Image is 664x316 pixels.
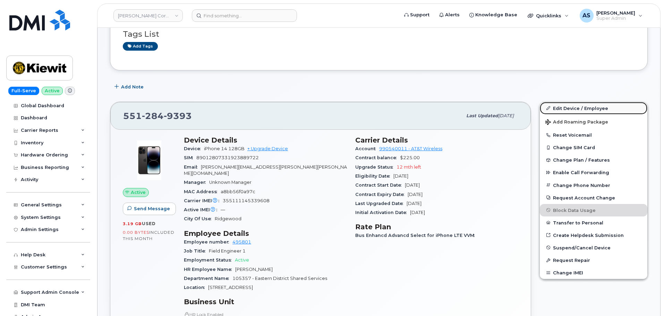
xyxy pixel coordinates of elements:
a: Alerts [434,8,465,22]
span: [DATE] [407,201,422,206]
button: Enable Call Forwarding [540,166,647,179]
button: Add Note [110,81,150,93]
span: Employee number [184,239,232,245]
button: Change Phone Number [540,179,647,191]
span: used [142,221,156,226]
span: [STREET_ADDRESS] [208,285,253,290]
button: Transfer to Personal [540,216,647,229]
span: [DATE] [408,192,423,197]
span: Job Title [184,248,209,254]
span: [PERSON_NAME] [596,10,635,16]
span: [DATE] [393,173,408,179]
span: 12 mth left [397,164,421,170]
span: Manager [184,180,209,185]
a: 990540011 - AT&T Wireless [379,146,442,151]
span: [DATE] [410,210,425,215]
span: Upgrade Status [355,164,397,170]
div: Alexander Strull [575,9,647,23]
span: AS [582,11,590,20]
span: Field Engineer 1 [209,248,246,254]
span: Contract Expiry Date [355,192,408,197]
button: Change Plan / Features [540,154,647,166]
span: Department Name [184,276,232,281]
span: Carrier IMEI [184,198,223,203]
input: Find something... [192,9,297,22]
span: Location [184,285,208,290]
span: [DATE] [405,182,420,188]
a: 495801 [232,239,251,245]
span: Ridgewood [215,216,241,221]
span: Alerts [445,11,460,18]
span: HR Employee Name [184,267,235,272]
span: 105357 - Eastern District Shared Services [232,276,327,281]
h3: Carrier Details [355,136,518,144]
a: Create Helpdesk Submission [540,229,647,241]
span: Add Note [121,84,144,90]
span: 284 [142,111,164,121]
span: iPhone 14 128GB [204,146,245,151]
span: 0.00 Bytes [123,230,149,235]
span: Eligibility Date [355,173,393,179]
a: + Upgrade Device [247,146,288,151]
span: Unknown Manager [209,180,252,185]
span: Initial Activation Date [355,210,410,215]
span: Change Plan / Features [553,157,610,163]
span: Support [410,11,429,18]
a: Edit Device / Employee [540,102,647,114]
iframe: Messenger Launcher [634,286,659,311]
button: Add Roaming Package [540,114,647,129]
span: — [221,207,225,212]
button: Send Message [123,203,176,215]
span: Last updated [466,113,498,118]
span: [DATE] [498,113,514,118]
span: Device [184,146,204,151]
button: Suspend/Cancel Device [540,241,647,254]
span: Contract Start Date [355,182,405,188]
span: 9393 [164,111,192,121]
img: image20231002-3703462-njx0qo.jpeg [128,139,170,181]
span: Add Roaming Package [545,119,608,126]
button: Block Data Usage [540,204,647,216]
button: Change IMEI [540,266,647,279]
h3: Business Unit [184,298,347,306]
div: Quicklinks [523,9,573,23]
span: 355111145339608 [223,198,270,203]
a: Support [399,8,434,22]
span: 3.19 GB [123,221,142,226]
span: [PERSON_NAME] [235,267,273,272]
span: Send Message [134,205,170,212]
h3: Employee Details [184,229,347,238]
button: Request Account Change [540,191,647,204]
span: a8bb56f0a97c [221,189,255,194]
span: $225.00 [400,155,420,160]
button: Reset Voicemail [540,129,647,141]
h3: Rate Plan [355,223,518,231]
a: Knowledge Base [465,8,522,22]
span: Super Admin [596,16,635,21]
span: MAC Address [184,189,221,194]
a: Kiewit Corporation [113,9,183,22]
span: Bus Enhancd Advancd Select for iPhone LTE VVM [355,233,478,238]
span: 89012807331923889722 [196,155,259,160]
span: Suspend/Cancel Device [553,245,611,250]
span: City Of Use [184,216,215,221]
a: Add tags [123,42,158,51]
span: 551 [123,111,192,121]
button: Request Repair [540,254,647,266]
span: [PERSON_NAME][EMAIL_ADDRESS][PERSON_NAME][PERSON_NAME][DOMAIN_NAME] [184,164,347,176]
span: Knowledge Base [475,11,517,18]
button: Change SIM Card [540,141,647,154]
span: Enable Call Forwarding [553,170,609,175]
span: SIM [184,155,196,160]
span: Account [355,146,379,151]
span: Active IMEI [184,207,221,212]
span: Active [235,257,249,263]
span: Quicklinks [536,13,561,18]
span: Last Upgraded Date [355,201,407,206]
span: Active [131,189,146,196]
span: Employment Status [184,257,235,263]
span: Email [184,164,201,170]
span: Contract balance [355,155,400,160]
h3: Device Details [184,136,347,144]
h3: Tags List [123,30,635,39]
